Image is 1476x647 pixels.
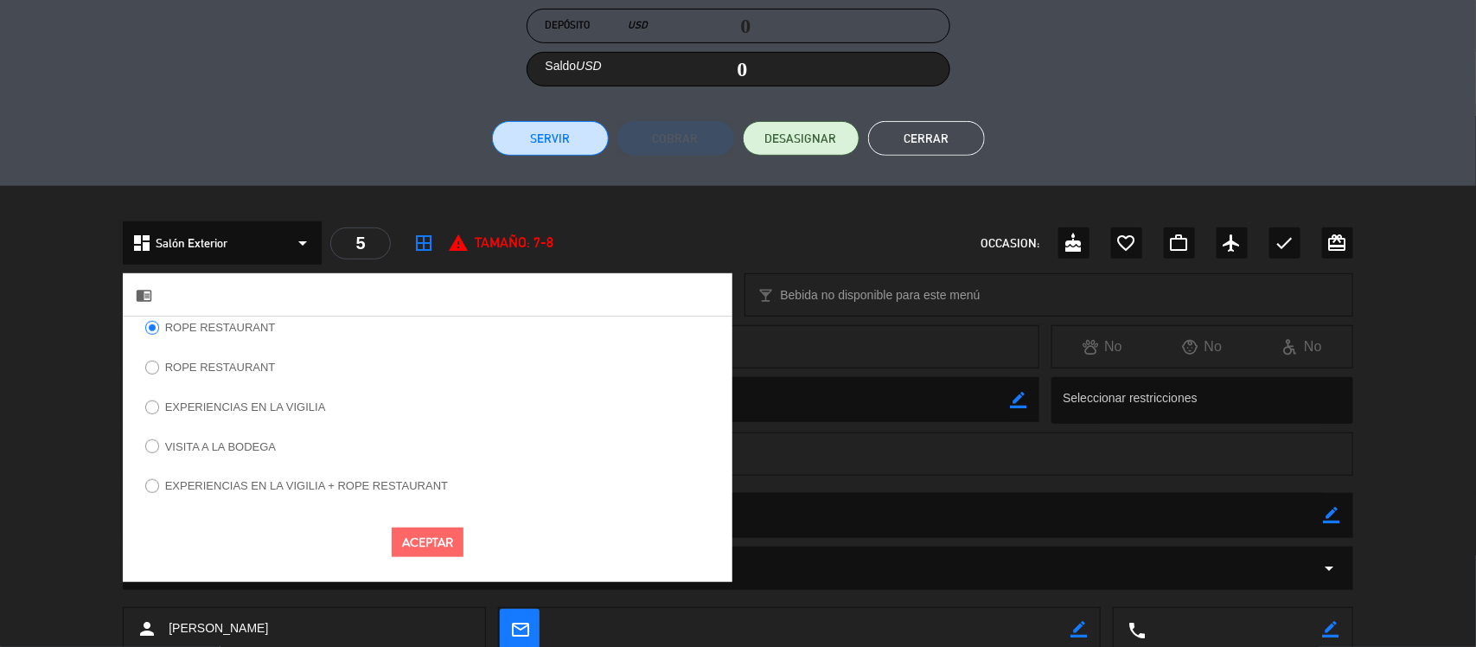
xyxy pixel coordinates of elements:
label: Saldo [546,56,602,76]
span: OCCASION: [981,234,1040,253]
i: check [1275,233,1295,253]
i: border_color [1324,507,1340,523]
i: cake [1064,233,1084,253]
i: airplanemode_active [1222,233,1243,253]
div: 5 [330,227,391,259]
i: mail_outline [510,619,529,638]
div: No [1252,336,1352,358]
button: Aceptar [392,528,463,558]
i: work_outline [1169,233,1190,253]
label: EXPERIENCIAS EN LA VIGILIA + ROPE RESTAURANT [165,480,448,491]
div: No [1153,336,1253,358]
span: DESASIGNAR [765,130,837,148]
i: dashboard [131,233,152,253]
button: DESASIGNAR [743,121,859,156]
span: Salón Exterior [156,234,227,253]
label: EXPERIENCIAS EN LA VIGILIA [165,401,326,413]
button: Cobrar [617,121,734,156]
button: Cerrar [868,121,985,156]
i: arrow_drop_down [1319,558,1340,579]
em: USD [629,17,649,35]
i: favorite_border [1116,233,1137,253]
i: chrome_reader_mode [136,287,152,304]
i: border_color [1070,621,1087,637]
i: report_problem [448,233,469,253]
i: border_color [1010,392,1026,408]
div: Tamaño: 7-8 [448,232,553,254]
i: border_all [413,233,434,253]
label: ROPE RESTAURANT [165,322,276,333]
i: card_giftcard [1327,233,1348,253]
i: arrow_drop_down [292,233,313,253]
label: Depósito [546,17,649,35]
label: ROPE RESTAURANT [165,362,276,373]
i: local_phone [1127,620,1146,639]
em: USD [576,59,602,73]
span: [PERSON_NAME] [169,618,268,638]
button: Servir [492,121,609,156]
span: Bebida no disponible para este menú [781,285,981,305]
label: VISITA A LA BODEGA [165,441,276,452]
i: border_color [1323,621,1339,637]
i: local_bar [758,287,775,304]
i: person [137,618,157,639]
div: No [1052,336,1153,358]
